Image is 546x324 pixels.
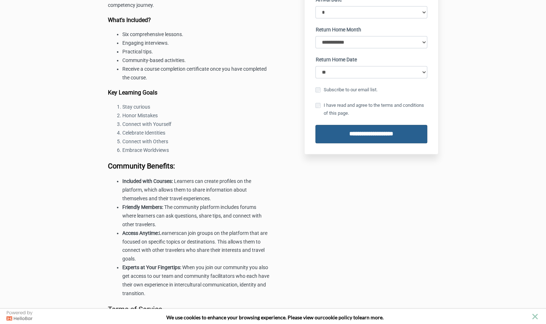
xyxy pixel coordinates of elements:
li: When you join our community you also get access to our team and community facilitators who each h... [122,263,270,298]
li: Stay curious [122,103,270,111]
span: Learners [159,230,179,236]
h3: Community Benefits: [108,162,270,170]
input: Subscribe to our email list. [315,87,320,92]
strong: to [353,314,358,320]
h4: Key Learning Goals [108,89,270,96]
li: Embrace Worldviews [122,146,270,155]
span: Engaging interviews. [122,40,169,46]
label: Subscribe to our email list. [315,86,377,94]
span: . [182,31,183,37]
li: Learners can create profiles on the platform, which allows them to share information about themse... [122,177,270,203]
strong: Included with Courses: [122,178,173,184]
h4: What's Included? [108,17,270,23]
label: I have read and agree to the terms and conditions of this page. [315,101,427,117]
li: can join groups on the platform that are focused on specific topics or destinations. This allows ... [122,229,270,264]
button: close [530,312,540,321]
span: Six comprehensive lessons [122,31,182,37]
li: Connect with Others [122,137,270,146]
strong: Friendly Members: [122,204,163,210]
li: The community platform includes forums where learners can ask questions, share tips, and connect ... [122,203,270,229]
input: I have read and agree to the terms and conditions of this page. [315,103,320,108]
li: Honor Mistakes [122,111,270,120]
li: Celebrate Identities [122,129,270,137]
span: Terms of Service [108,305,162,314]
strong: Experts at Your Fingertips: [122,264,181,270]
a: cookie policy [323,314,352,320]
li: Connect with Yourself [122,120,270,129]
strong: Access Anytime: [122,230,159,236]
li: Receive a course completion certificate once you have completed the course. [122,65,270,82]
span: We use cookies to enhance your browsing experience. Please view our [166,314,323,320]
span: learn more. [358,314,384,320]
span: Practical tips. [122,49,153,54]
label: Return Home Date [315,56,357,64]
li: Community-based activities. [122,56,270,65]
label: Return Home Month [315,26,361,34]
